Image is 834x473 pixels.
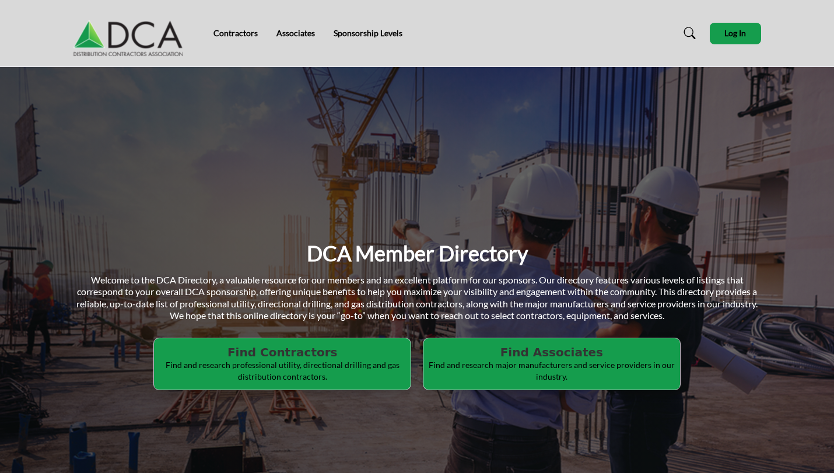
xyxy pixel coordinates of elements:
h2: Find Contractors [157,345,407,359]
a: Search [672,24,703,43]
a: Associates [276,28,315,38]
img: Site Logo [73,10,189,57]
p: Find and research professional utility, directional drilling and gas distribution contractors. [157,359,407,382]
button: Log In [710,23,761,44]
button: Find Contractors Find and research professional utility, directional drilling and gas distributio... [153,338,411,390]
a: Contractors [213,28,258,38]
h1: DCA Member Directory [307,240,528,267]
span: Welcome to the DCA Directory, a valuable resource for our members and an excellent platform for o... [76,274,758,321]
p: Find and research major manufacturers and service providers in our industry. [427,359,677,382]
a: Sponsorship Levels [334,28,402,38]
h2: Find Associates [427,345,677,359]
span: Log In [724,28,746,38]
button: Find Associates Find and research major manufacturers and service providers in our industry. [423,338,681,390]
